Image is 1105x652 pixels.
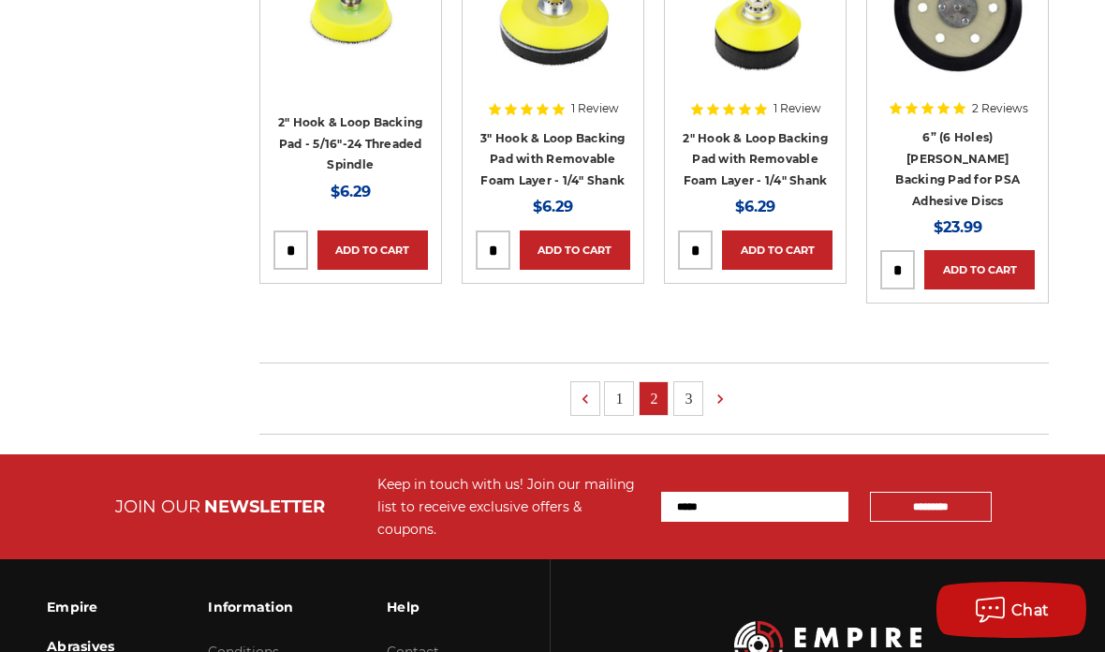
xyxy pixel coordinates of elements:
[571,103,619,114] span: 1 Review
[204,496,325,517] span: NEWSLETTER
[115,496,200,517] span: JOIN OUR
[972,103,1028,114] span: 2 Reviews
[934,218,982,236] span: $23.99
[278,115,423,171] a: 2" Hook & Loop Backing Pad - 5/16"-24 Threaded Spindle
[722,230,832,270] a: Add to Cart
[377,473,642,541] div: Keep in touch with us! Join our mailing list to receive exclusive offers & coupons.
[683,131,828,187] a: 2" Hook & Loop Backing Pad with Removable Foam Layer - 1/4" Shank
[674,382,702,415] a: 3
[605,382,633,415] a: 1
[208,587,293,627] h3: Information
[317,230,428,270] a: Add to Cart
[640,382,668,415] a: 2
[331,183,371,200] span: $6.29
[735,198,775,215] span: $6.29
[533,198,573,215] span: $6.29
[773,103,821,114] span: 1 Review
[936,582,1086,638] button: Chat
[480,131,626,187] a: 3" Hook & Loop Backing Pad with Removable Foam Layer - 1/4" Shank
[1011,601,1050,619] span: Chat
[387,587,446,627] h3: Help
[924,250,1035,289] a: Add to Cart
[895,130,1020,208] a: 6” (6 Holes) [PERSON_NAME] Backing Pad for PSA Adhesive Discs
[520,230,630,270] a: Add to Cart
